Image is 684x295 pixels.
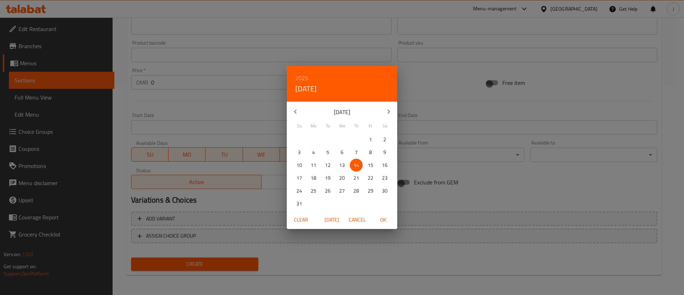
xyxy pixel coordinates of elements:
button: 21 [350,172,363,184]
span: Mo [307,123,320,129]
p: 29 [368,187,373,195]
span: [DATE] [323,215,340,224]
button: 27 [336,184,348,197]
button: 30 [378,184,391,197]
span: Fr [364,123,377,129]
p: 1 [369,135,372,144]
button: 18 [307,172,320,184]
p: 16 [382,161,388,170]
button: 15 [364,159,377,172]
button: 13 [336,159,348,172]
span: We [336,123,348,129]
button: 8 [364,146,377,159]
p: 26 [325,187,331,195]
button: 12 [321,159,334,172]
p: 2 [383,135,386,144]
p: 4 [312,148,315,157]
button: 23 [378,172,391,184]
button: 20 [336,172,348,184]
span: OK [374,215,392,224]
p: 22 [368,174,373,183]
p: 5 [326,148,329,157]
button: 31 [293,197,306,210]
button: 7 [350,146,363,159]
p: 6 [341,148,343,157]
button: 19 [321,172,334,184]
button: 1 [364,133,377,146]
p: 21 [353,174,359,183]
button: 29 [364,184,377,197]
span: Sa [378,123,391,129]
p: 19 [325,174,331,183]
p: 13 [339,161,345,170]
button: 2025 [295,73,308,83]
span: Th [350,123,363,129]
p: 25 [311,187,316,195]
p: 14 [353,161,359,170]
p: 30 [382,187,388,195]
p: 12 [325,161,331,170]
button: 3 [293,146,306,159]
p: 23 [382,174,388,183]
span: Tu [321,123,334,129]
button: 22 [364,172,377,184]
button: 24 [293,184,306,197]
p: 24 [296,187,302,195]
button: 17 [293,172,306,184]
button: Cancel [346,213,369,227]
button: 10 [293,159,306,172]
button: 14 [350,159,363,172]
button: [DATE] [320,213,343,227]
button: 2 [378,133,391,146]
p: 15 [368,161,373,170]
p: 8 [369,148,372,157]
p: 18 [311,174,316,183]
button: 26 [321,184,334,197]
span: Clear [292,215,310,224]
p: 9 [383,148,386,157]
button: 16 [378,159,391,172]
span: Cancel [349,215,366,224]
button: 28 [350,184,363,197]
button: Clear [290,213,312,227]
p: 20 [339,174,345,183]
button: 5 [321,146,334,159]
p: 10 [296,161,302,170]
button: 25 [307,184,320,197]
button: [DATE] [295,83,317,95]
p: 27 [339,187,345,195]
p: 17 [296,174,302,183]
p: 28 [353,187,359,195]
button: OK [372,213,394,227]
p: 3 [298,148,301,157]
button: 9 [378,146,391,159]
button: 11 [307,159,320,172]
p: 11 [311,161,316,170]
button: 6 [336,146,348,159]
p: [DATE] [304,108,380,116]
p: 7 [355,148,358,157]
p: 31 [296,199,302,208]
span: Su [293,123,306,129]
button: 4 [307,146,320,159]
